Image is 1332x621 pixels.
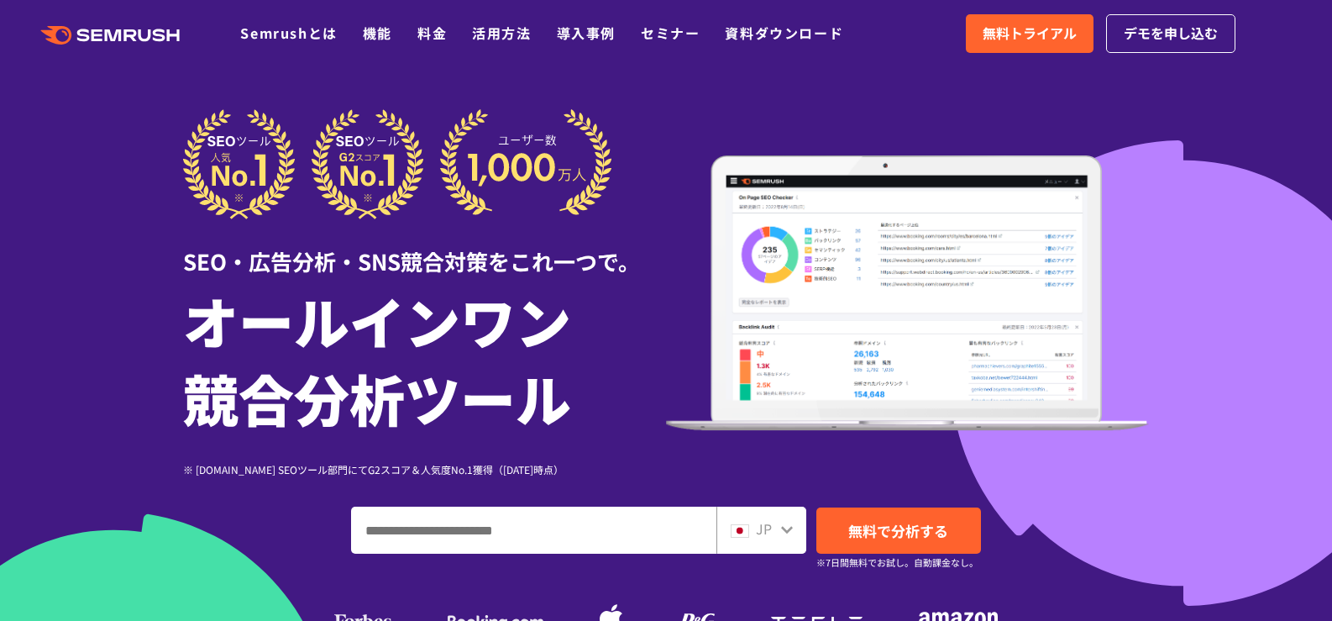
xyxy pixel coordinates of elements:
a: 無料トライアル [966,14,1093,53]
input: ドメイン、キーワードまたはURLを入力してください [352,508,716,553]
a: セミナー [641,23,700,43]
span: 無料で分析する [848,520,948,541]
a: 資料ダウンロード [725,23,843,43]
span: JP [756,518,772,539]
a: Semrushとは [240,23,337,43]
a: 活用方法 [472,23,531,43]
small: ※7日間無料でお試し。自動課金なし。 [816,555,978,571]
span: 無料トライアル [983,23,1077,45]
a: 導入事例 [557,23,616,43]
div: ※ [DOMAIN_NAME] SEOツール部門にてG2スコア＆人気度No.1獲得（[DATE]時点） [183,461,666,477]
a: 料金 [417,23,447,43]
h1: オールインワン 競合分析ツール [183,282,666,436]
a: 機能 [363,23,392,43]
a: デモを申し込む [1106,14,1235,53]
div: SEO・広告分析・SNS競合対策をこれ一つで。 [183,219,666,277]
a: 無料で分析する [816,508,981,554]
span: デモを申し込む [1124,23,1218,45]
